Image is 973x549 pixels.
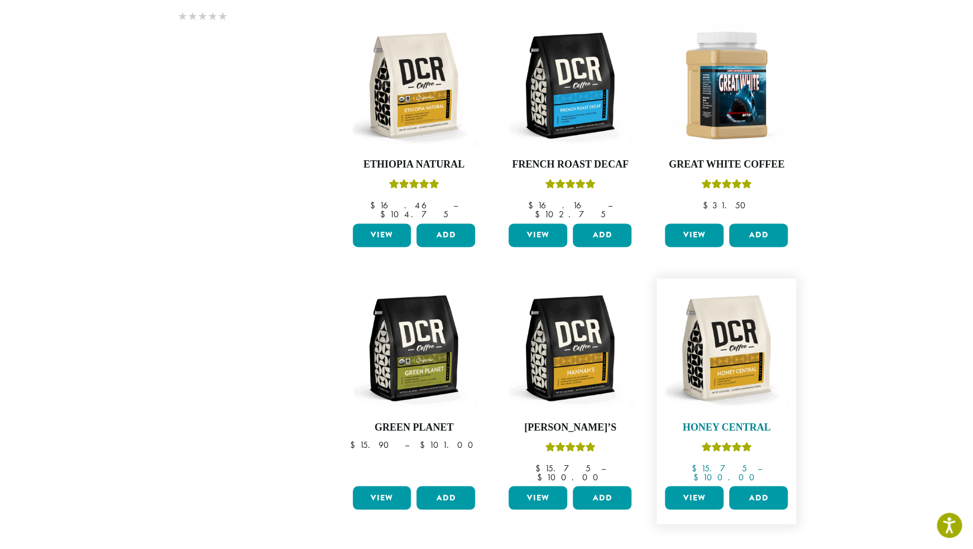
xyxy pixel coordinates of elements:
[528,199,597,211] bdi: 16.16
[535,462,544,474] span: $
[509,223,567,247] a: View
[506,284,634,412] img: DCR-12oz-Hannahs-Stock-scaled.png
[380,208,389,220] span: $
[757,462,761,474] span: –
[545,178,595,194] div: Rated 5.00 out of 5
[350,21,478,219] a: Ethiopia NaturalRated 5.00 out of 5
[420,438,429,450] span: $
[350,438,360,450] span: $
[349,284,478,412] img: DCR-12oz-FTO-Green-Planet-Stock-scaled.png
[535,208,606,220] bdi: 102.75
[420,438,478,450] bdi: 101.00
[198,8,208,25] span: ★
[506,421,634,433] h4: [PERSON_NAME]’s
[169,4,303,30] div: Rating
[662,284,790,412] img: DCR-12oz-Honey-Central-Stock-scaled.png
[691,462,746,474] bdi: 15.75
[702,199,712,211] span: $
[537,471,603,483] bdi: 100.00
[545,440,595,457] div: Rated 5.00 out of 5
[662,421,790,433] h4: Honey Central
[691,462,701,474] span: $
[350,421,478,433] h4: Green Planet
[693,471,760,483] bdi: 100.00
[370,199,380,211] span: $
[573,486,631,509] button: Add
[453,199,458,211] span: –
[370,199,443,211] bdi: 16.46
[506,21,634,150] img: DCR-12oz-French-Roast-Decaf-Stock-scaled.png
[535,208,544,220] span: $
[662,21,790,219] a: Great White CoffeeRated 5.00 out of 5 $31.50
[353,223,411,247] a: View
[665,223,723,247] a: View
[573,223,631,247] button: Add
[693,471,703,483] span: $
[349,21,478,150] img: DCR-12oz-FTO-Ethiopia-Natural-Stock-scaled.png
[701,440,751,457] div: Rated 5.00 out of 5
[208,8,218,25] span: ★
[702,199,750,211] bdi: 31.50
[729,486,788,509] button: Add
[528,199,538,211] span: $
[509,486,567,509] a: View
[701,178,751,194] div: Rated 5.00 out of 5
[665,486,723,509] a: View
[218,8,228,25] span: ★
[350,284,478,481] a: Green Planet
[350,438,394,450] bdi: 15.90
[608,199,612,211] span: –
[353,486,411,509] a: View
[535,462,590,474] bdi: 15.75
[416,486,475,509] button: Add
[662,159,790,171] h4: Great White Coffee
[662,21,790,150] img: Great_White_Ground_Espresso_2.png
[601,462,605,474] span: –
[405,438,409,450] span: –
[506,284,634,481] a: [PERSON_NAME]’sRated 5.00 out of 5
[662,284,790,481] a: Honey CentralRated 5.00 out of 5
[729,223,788,247] button: Add
[380,208,448,220] bdi: 104.75
[416,223,475,247] button: Add
[389,178,439,194] div: Rated 5.00 out of 5
[537,471,547,483] span: $
[350,159,478,171] h4: Ethiopia Natural
[506,21,634,219] a: French Roast DecafRated 5.00 out of 5
[506,159,634,171] h4: French Roast Decaf
[178,8,188,25] span: ★
[188,8,198,25] span: ★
